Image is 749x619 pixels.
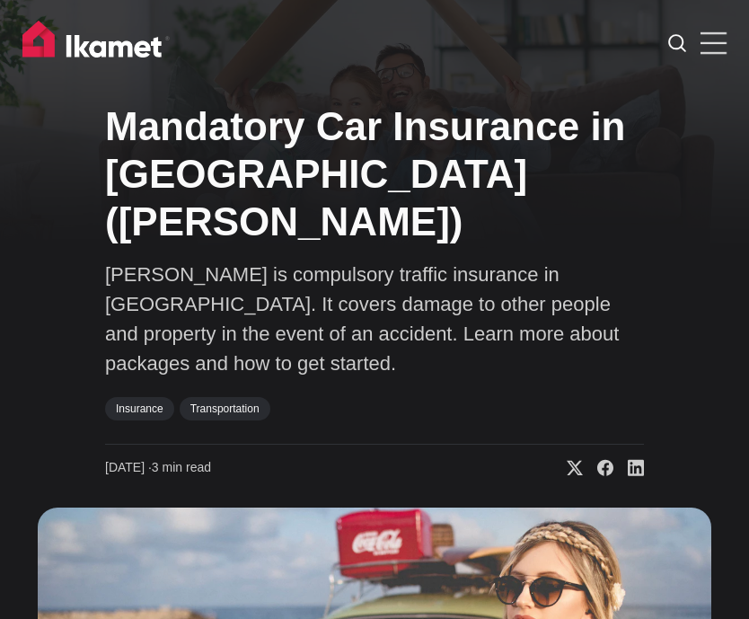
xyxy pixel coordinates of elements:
[105,459,211,477] time: 3 min read
[613,459,644,477] a: Share on Linkedin
[552,459,583,477] a: Share on X
[105,460,152,474] span: [DATE] ∙
[583,459,613,477] a: Share on Facebook
[105,260,644,378] p: [PERSON_NAME] is compulsory traffic insurance in [GEOGRAPHIC_DATA]. It covers damage to other peo...
[22,21,170,66] img: Ikamet home
[105,397,174,420] a: Insurance
[180,397,270,420] a: Transportation
[105,103,644,245] h1: Mandatory Car Insurance in [GEOGRAPHIC_DATA] ([PERSON_NAME])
